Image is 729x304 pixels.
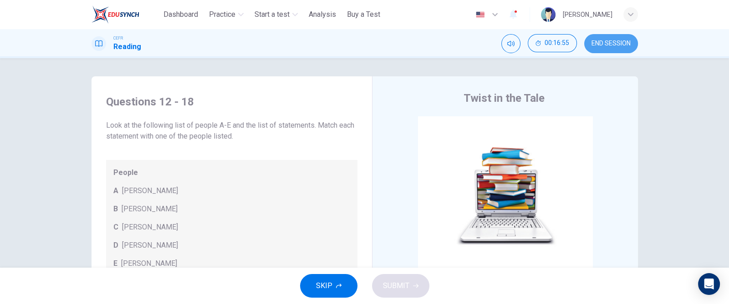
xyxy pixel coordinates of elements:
span: CEFR [113,35,123,41]
div: Mute [501,34,520,53]
span: D [113,240,118,251]
button: Dashboard [160,6,202,23]
a: ELTC logo [92,5,160,24]
button: END SESSION [584,34,638,53]
span: E [113,258,117,269]
span: B [113,204,118,214]
span: [PERSON_NAME] [122,222,178,233]
div: Hide [528,34,577,53]
h4: Twist in the Tale [464,91,545,105]
span: [PERSON_NAME] [121,258,177,269]
button: Start a test [251,6,301,23]
span: Buy a Test [347,9,380,20]
span: Dashboard [163,9,198,20]
span: People [113,167,350,178]
span: C [113,222,118,233]
span: [PERSON_NAME] [122,204,178,214]
button: 00:16:55 [528,34,577,52]
button: Buy a Test [343,6,384,23]
span: [PERSON_NAME] [122,185,178,196]
img: en [474,11,486,18]
button: Analysis [305,6,340,23]
h4: Questions 12 - 18 [106,95,357,109]
img: ELTC logo [92,5,139,24]
h1: Reading [113,41,141,52]
span: [PERSON_NAME] [122,240,178,251]
span: A [113,185,118,196]
img: Profile picture [541,7,556,22]
button: Practice [205,6,247,23]
div: Open Intercom Messenger [698,273,720,295]
span: 00:16:55 [545,40,569,47]
span: Analysis [309,9,336,20]
span: Practice [209,9,235,20]
span: Look at the following list of people A-E and the list of statements. Match each statement with on... [106,120,357,142]
div: [PERSON_NAME] [563,9,612,20]
span: END SESSION [591,40,631,47]
button: SKIP [300,274,357,298]
span: Start a test [255,9,290,20]
span: SKIP [316,279,332,292]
